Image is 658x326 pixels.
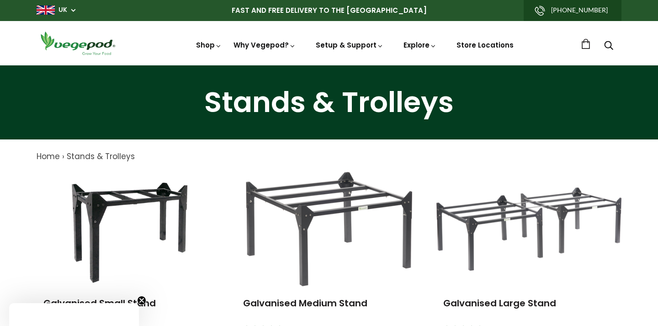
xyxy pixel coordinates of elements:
[233,40,296,50] a: Why Vegepod?
[196,40,222,50] a: Shop
[604,42,613,51] a: Search
[9,303,139,326] div: Close teaser
[316,40,383,50] a: Setup & Support
[456,40,514,50] a: Store Locations
[11,88,647,117] h1: Stands & Trolleys
[37,30,119,56] img: Vegepod
[137,296,146,305] button: Close teaser
[43,297,156,310] a: Galvanised Small Stand
[37,5,55,15] img: gb_large.png
[436,187,621,271] img: Galvanised Large Stand
[403,40,436,50] a: Explore
[37,151,60,162] a: Home
[37,151,621,163] nav: breadcrumbs
[62,151,64,162] span: ›
[67,151,135,162] a: Stands & Trolleys
[246,172,413,286] img: Galvanised Medium Stand
[62,172,197,286] img: Galvanised Small Stand
[243,297,367,310] a: Galvanised Medium Stand
[443,297,556,310] a: Galvanised Large Stand
[58,5,67,15] a: UK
